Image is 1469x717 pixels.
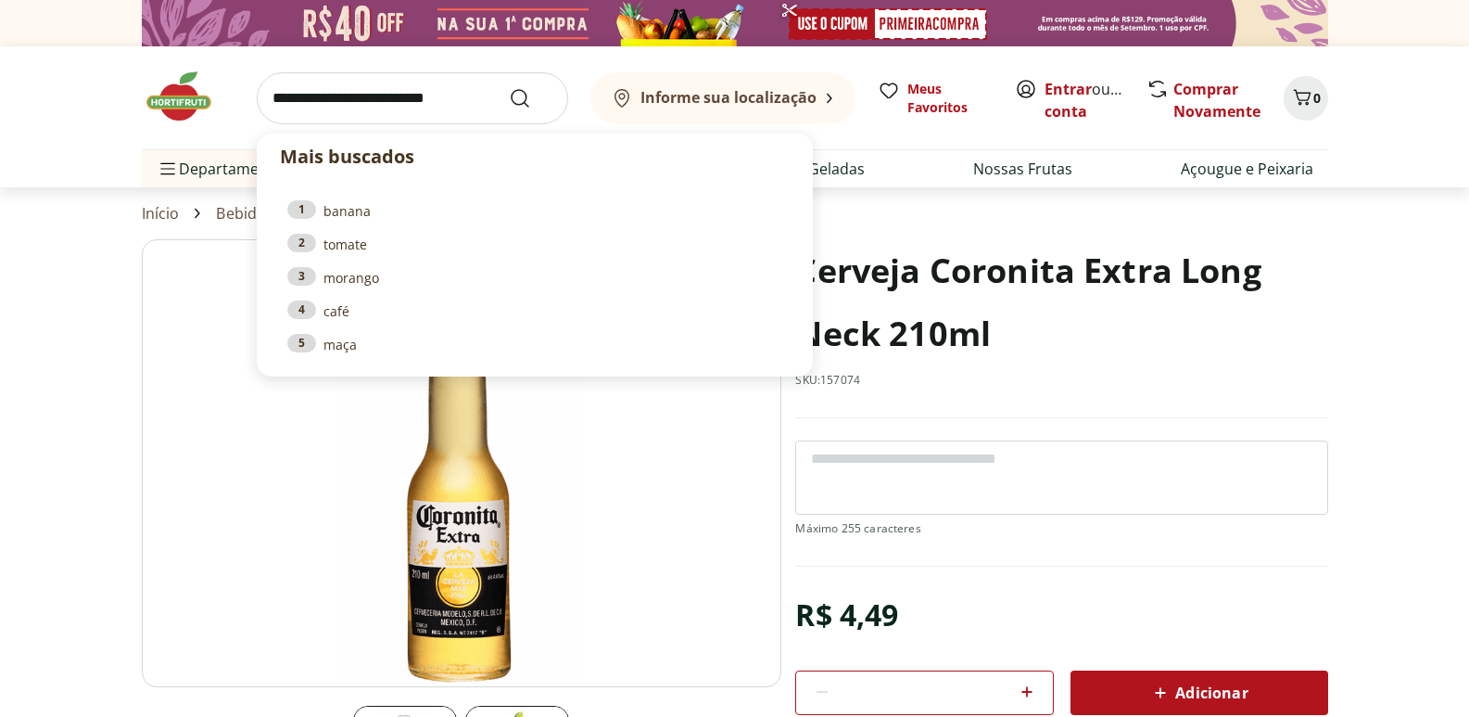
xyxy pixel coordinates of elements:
[142,239,781,687] img: Cerveja Coronita Extra Long Neck 210ml
[287,334,782,354] a: 5maça
[795,373,860,388] p: SKU: 157074
[590,72,855,124] button: Informe sua localização
[287,267,782,288] a: 3morango
[287,301,316,319] div: 4
[280,143,790,171] p: Mais buscados
[907,80,993,117] span: Meus Favoritos
[287,200,316,219] div: 1
[157,147,179,191] button: Menu
[1045,78,1127,122] span: ou
[287,334,316,352] div: 5
[287,234,782,254] a: 2tomate
[142,205,180,222] a: Início
[795,589,898,641] div: R$ 4,49
[287,234,316,252] div: 2
[157,147,290,191] span: Departamentos
[257,72,568,124] input: search
[1149,682,1247,704] span: Adicionar
[795,239,1327,365] h1: Cerveja Coronita Extra Long Neck 210ml
[287,301,782,321] a: 4café
[973,158,1072,180] a: Nossas Frutas
[216,205,272,222] a: Bebidas
[1070,671,1328,715] button: Adicionar
[1173,79,1260,122] a: Comprar Novamente
[287,267,316,286] div: 3
[878,80,993,117] a: Meus Favoritos
[640,87,817,108] b: Informe sua localização
[1181,158,1313,180] a: Açougue e Peixaria
[509,87,553,109] button: Submit Search
[142,69,234,124] img: Hortifruti
[1284,76,1328,121] button: Carrinho
[287,200,782,221] a: 1banana
[1045,79,1146,122] a: Criar conta
[1045,79,1092,99] a: Entrar
[1313,89,1321,107] span: 0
